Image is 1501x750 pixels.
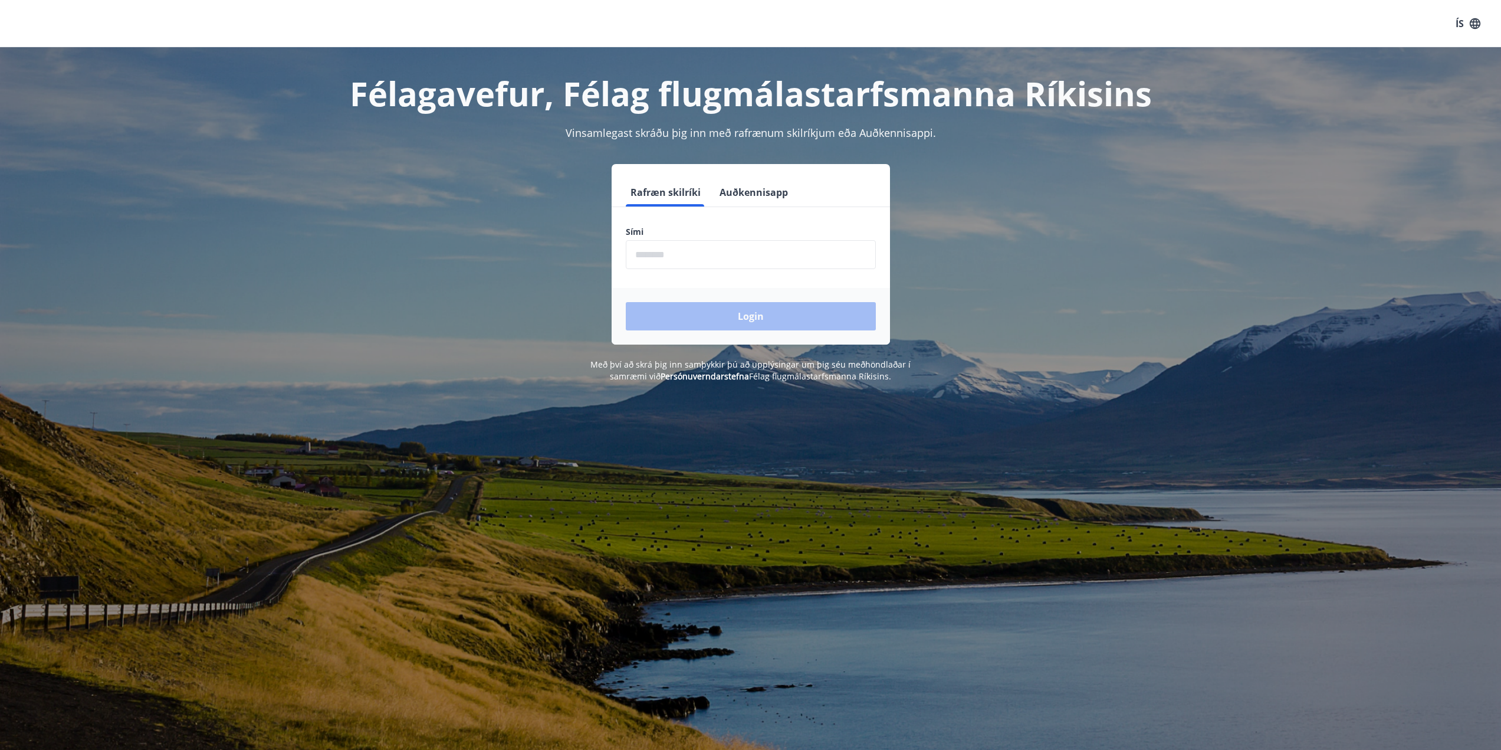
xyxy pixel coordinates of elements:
button: Auðkennisapp [715,178,793,207]
a: Persónuverndarstefna [661,371,749,382]
span: Með því að skrá þig inn samþykkir þú að upplýsingar um þig séu meðhöndlaðar í samræmi við Félag f... [590,359,911,382]
label: Sími [626,226,876,238]
span: Vinsamlegast skráðu þig inn með rafrænum skilríkjum eða Auðkennisappi. [566,126,936,140]
h1: Félagavefur, Félag flugmálastarfsmanna Ríkisins [340,71,1161,116]
button: Rafræn skilríki [626,178,705,207]
button: ÍS [1449,13,1487,34]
